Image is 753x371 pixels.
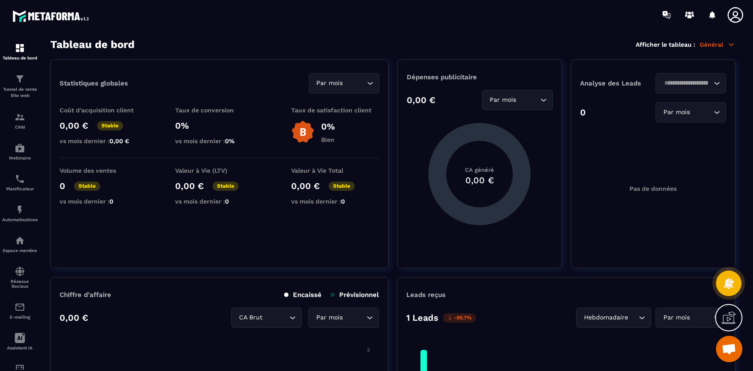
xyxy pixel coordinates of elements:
[60,167,148,174] p: Volume des ventes
[60,137,148,145] p: vs mois dernier :
[2,229,37,260] a: automationsautomationsEspace membre
[576,308,651,328] div: Search for option
[60,291,111,299] p: Chiffre d’affaire
[443,313,476,323] p: -95.7%
[488,95,518,105] span: Par mois
[60,79,128,87] p: Statistiques globales
[60,107,148,114] p: Coût d'acquisition client
[314,313,345,323] span: Par mois
[60,198,148,205] p: vs mois dernier :
[636,41,695,48] p: Afficher le tableau :
[308,308,379,328] div: Search for option
[109,198,113,205] span: 0
[692,313,712,323] input: Search for option
[2,260,37,295] a: social-networksocial-networkRéseaux Sociaux
[284,291,322,299] p: Encaissé
[345,313,364,323] input: Search for option
[2,36,37,67] a: formationformationTableau de bord
[321,136,335,143] p: Bien
[692,108,712,117] input: Search for option
[15,235,25,246] img: automations
[661,313,692,323] span: Par mois
[582,313,630,323] span: Hebdomadaire
[2,105,37,136] a: formationformationCRM
[2,248,37,253] p: Espace membre
[291,120,315,144] img: b-badge-o.b3b20ee6.svg
[291,107,379,114] p: Taux de satisfaction client
[482,90,553,110] div: Search for option
[2,279,37,289] p: Réseaux Sociaux
[2,67,37,105] a: formationformationTunnel de vente Site web
[2,326,37,357] a: Assistant IA
[175,181,204,191] p: 0,00 €
[700,41,735,48] p: Général
[109,137,129,145] span: 0,00 €
[321,121,335,132] p: 0%
[345,78,365,88] input: Search for option
[580,107,586,118] p: 0
[97,121,123,130] p: Stable
[15,43,25,53] img: formation
[74,182,100,191] p: Stable
[656,102,726,122] div: Search for option
[15,302,25,312] img: email
[2,217,37,222] p: Automatisations
[291,198,379,205] p: vs mois dernier :
[2,198,37,229] a: automationsautomationsAutomatisations
[656,73,726,93] div: Search for option
[15,174,25,184] img: scheduler
[15,74,25,84] img: formation
[60,120,88,131] p: 0,00 €
[213,182,239,191] p: Stable
[15,112,25,122] img: formation
[518,95,538,105] input: Search for option
[315,78,345,88] span: Par mois
[330,291,379,299] p: Prévisionnel
[175,120,263,131] p: 0%
[60,181,65,191] p: 0
[291,181,320,191] p: 0,00 €
[309,73,379,93] div: Search for option
[580,79,653,87] p: Analyse des Leads
[367,347,370,353] tspan: 2
[175,167,263,174] p: Valeur à Vie (LTV)
[407,95,435,105] p: 0,00 €
[15,266,25,277] img: social-network
[12,8,92,24] img: logo
[175,198,263,205] p: vs mois dernier :
[407,73,553,81] p: Dépenses publicitaire
[2,56,37,60] p: Tableau de bord
[656,308,726,328] div: Search for option
[264,313,287,323] input: Search for option
[629,185,677,192] p: Pas de données
[175,137,263,145] p: vs mois dernier :
[60,312,88,323] p: 0,00 €
[2,86,37,99] p: Tunnel de vente Site web
[406,312,438,323] p: 1 Leads
[231,308,302,328] div: Search for option
[329,182,355,191] p: Stable
[15,143,25,153] img: automations
[2,156,37,160] p: Webinaire
[291,167,379,174] p: Valeur à Vie Total
[225,137,235,145] span: 0%
[2,186,37,191] p: Planificateur
[661,78,712,88] input: Search for option
[50,38,135,51] h3: Tableau de bord
[175,107,263,114] p: Taux de conversion
[2,167,37,198] a: schedulerschedulerPlanificateur
[2,315,37,319] p: E-mailing
[2,136,37,167] a: automationsautomationsWebinaire
[2,295,37,326] a: emailemailE-mailing
[406,291,446,299] p: Leads reçus
[661,108,692,117] span: Par mois
[630,313,637,323] input: Search for option
[2,345,37,350] p: Assistant IA
[2,125,37,130] p: CRM
[225,198,229,205] span: 0
[237,313,264,323] span: CA Brut
[15,204,25,215] img: automations
[716,336,742,362] div: Ouvrir le chat
[341,198,345,205] span: 0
